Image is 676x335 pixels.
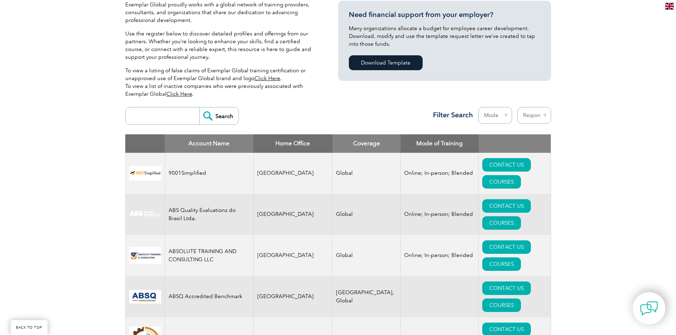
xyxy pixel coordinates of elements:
[125,30,317,61] p: Use the register below to discover detailed profiles and offerings from our partners. Whether you...
[482,240,531,254] a: CONTACT US
[129,166,161,180] img: 37c9c059-616f-eb11-a812-002248153038-logo.png
[640,300,658,317] img: contact-chat.png
[129,290,161,303] img: cc24547b-a6e0-e911-a812-000d3a795b83-logo.png
[482,199,531,213] a: CONTACT US
[429,111,473,119] h3: Filter Search
[665,3,674,10] img: en
[125,1,317,24] p: Exemplar Global proudly works with a global network of training providers, consultants, and organ...
[349,24,540,48] p: Many organizations allocate a budget for employee career development. Download, modify and use th...
[165,153,253,194] td: 9001Simplified
[254,75,280,82] a: Click Here
[253,276,332,317] td: [GEOGRAPHIC_DATA]
[401,134,479,153] th: Mode of Training: activate to sort column ascending
[332,276,401,317] td: [GEOGRAPHIC_DATA], Global
[349,10,540,19] h3: Need financial support from your employer?
[401,153,479,194] td: Online; In-person; Blended
[253,194,332,235] td: [GEOGRAPHIC_DATA]
[482,298,521,312] a: COURSES
[401,235,479,276] td: Online; In-person; Blended
[165,276,253,317] td: ABSQ Accredited Benchmark
[129,247,161,264] img: 16e092f6-eadd-ed11-a7c6-00224814fd52-logo.png
[125,67,317,98] p: To view a listing of false claims of Exemplar Global training certification or unapproved use of ...
[165,134,253,153] th: Account Name: activate to sort column descending
[165,235,253,276] td: ABSOLUTE TRAINING AND CONSULTING LLC
[332,134,401,153] th: Coverage: activate to sort column ascending
[349,55,423,70] a: Download Template
[253,153,332,194] td: [GEOGRAPHIC_DATA]
[165,194,253,235] td: ABS Quality Evaluations do Brasil Ltda.
[332,235,401,276] td: Global
[129,211,161,218] img: c92924ac-d9bc-ea11-a814-000d3a79823d-logo.jpg
[482,257,521,271] a: COURSES
[332,194,401,235] td: Global
[11,320,48,335] a: BACK TO TOP
[332,153,401,194] td: Global
[401,194,479,235] td: Online; In-person; Blended
[166,91,192,97] a: Click Here
[482,175,521,189] a: COURSES
[253,134,332,153] th: Home Office: activate to sort column ascending
[482,216,521,230] a: COURSES
[199,107,238,124] input: Search
[479,134,551,153] th: : activate to sort column ascending
[253,235,332,276] td: [GEOGRAPHIC_DATA]
[482,158,531,172] a: CONTACT US
[482,281,531,295] a: CONTACT US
